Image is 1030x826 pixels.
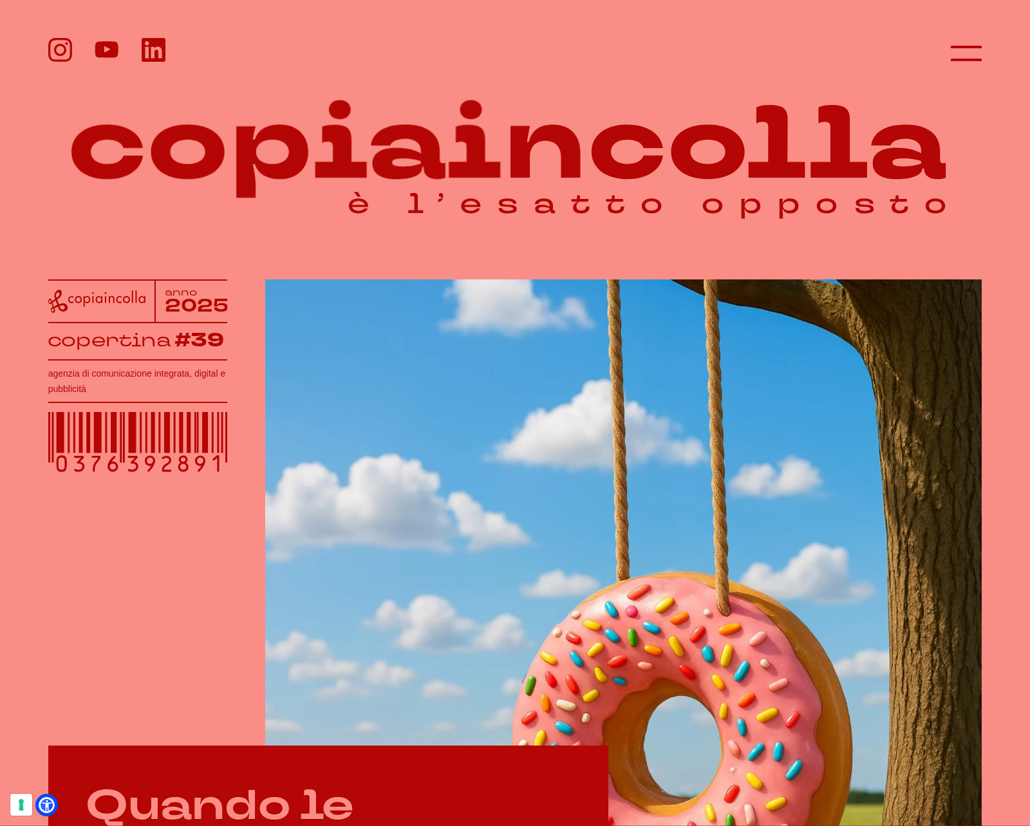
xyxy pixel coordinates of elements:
[165,294,229,318] tspan: 2025
[48,366,227,397] h1: agenzia di comunicazione integrata, digital e pubblicità
[47,328,173,352] tspan: copertina
[10,794,32,816] button: Le tue preferenze relative al consenso per le tecnologie di tracciamento
[165,285,197,299] tspan: anno
[39,797,55,813] a: Open Accessibility Menu
[176,327,227,354] tspan: #39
